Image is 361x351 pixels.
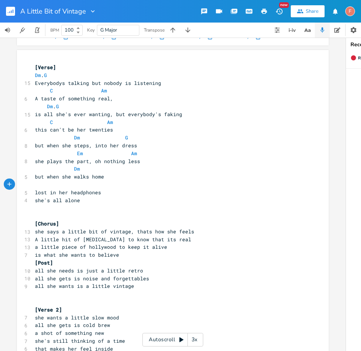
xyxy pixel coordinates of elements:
span: she's still thinking of a time [35,337,125,344]
span: Dm [74,134,80,141]
span: C [50,119,53,126]
div: fuzzyip [345,6,355,16]
span: all she gets is noise and forgettables [35,275,149,282]
span: [Verse 2] [35,306,62,313]
div: 3x [188,333,201,346]
span: lost in her headphones [35,189,101,196]
span: a little piece of hollywood to keep it alive [35,244,167,250]
span: Everybodys talking but nobody is listening [35,80,161,86]
span: she's all alone [35,197,80,204]
span: Dm [47,103,53,110]
span: . [35,103,59,110]
span: all she gets is cold brew [35,322,110,328]
span: A taste of something real, [35,95,113,102]
span: Am [131,150,137,157]
span: a shot of something new [35,330,104,336]
span: [Verse] [35,64,56,71]
span: this can't be her twenties [35,126,113,133]
span: she wants a little slow mood [35,314,119,321]
span: G [125,134,128,141]
div: Share [306,8,319,15]
div: Transpose [144,28,165,32]
span: is what she wants to believe [35,251,119,258]
span: A Little Bit of Vintage [20,8,86,15]
span: but when she steps, into her dress [35,142,137,149]
span: C [50,87,53,94]
span: G [44,72,47,79]
span: A little hit of [MEDICAL_DATA] to know that its real [35,236,191,243]
span: she says a little bit of vintage, thats how she feels [35,228,194,235]
span: [Chorus] [35,220,59,227]
span: Dm [35,72,41,79]
button: F [345,3,355,20]
span: Am [101,87,107,94]
span: she plays the part, oh nothing less [35,158,140,165]
span: . [35,72,47,79]
span: Am [107,119,113,126]
span: all she needs is just a little retro [35,267,143,274]
div: BPM [50,28,59,32]
span: Em [77,150,83,157]
div: Key [87,28,95,32]
span: G Major [100,27,117,33]
button: Share [291,5,325,17]
div: New [279,2,289,8]
span: all she wants is a little vintage [35,283,134,289]
span: is all she's ever wanting, but everybody's faking [35,111,182,118]
span: Dm [74,165,80,172]
button: New [272,5,287,18]
span: but when she walks home [35,173,104,180]
span: [Post] [35,259,53,266]
div: Autoscroll [142,333,203,346]
span: G [56,103,59,110]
